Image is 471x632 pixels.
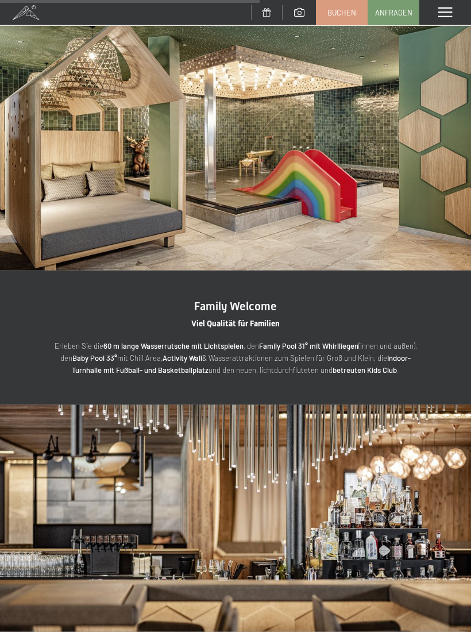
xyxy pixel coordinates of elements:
[316,1,367,25] a: Buchen
[333,365,397,375] strong: betreuten Kids Club
[103,341,244,350] strong: 60 m lange Wasserrutsche mit Lichtspielen
[163,353,202,363] strong: Activity Wall
[375,7,412,18] span: Anfragen
[194,299,277,313] span: Family Welcome
[259,341,358,350] strong: Family Pool 31° mit Whirlliegen
[46,340,425,376] p: Erleben Sie die , den (innen und außen), den mit Chill Area, & Wasserattraktionen zum Spielen für...
[72,353,411,375] strong: Indoor-Turnhalle mit Fußball- und Basketballplatz
[191,319,280,328] span: Viel Qualität für Familien
[368,1,419,25] a: Anfragen
[72,353,117,363] strong: Baby Pool 33°
[327,7,356,18] span: Buchen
